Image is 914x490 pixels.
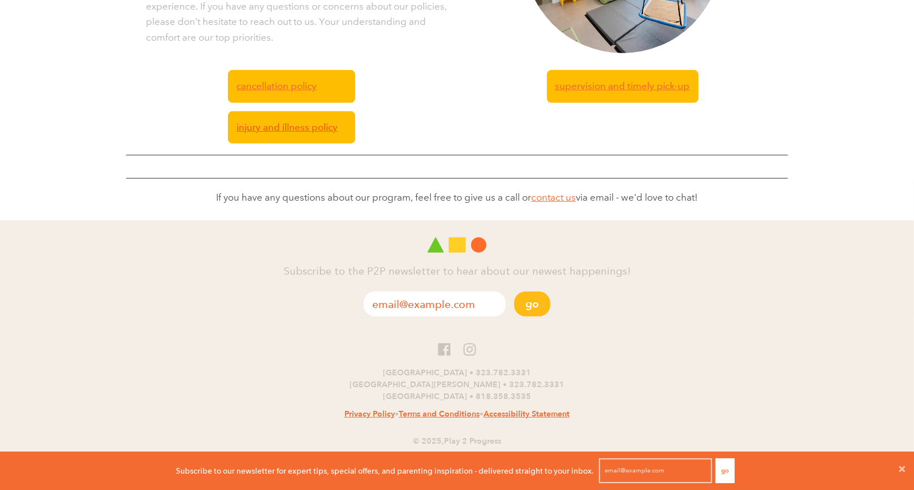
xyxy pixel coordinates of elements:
img: Play 2 Progress logo [428,237,486,253]
a: Privacy Policy [344,409,395,419]
button: Go [514,292,550,316]
a: Cancellation Policy [228,70,355,102]
input: email@example.com [364,292,506,316]
span: injury and illness policy [236,120,338,135]
a: Accessibility Statement [484,409,570,419]
a: injury and illness policy [228,111,355,144]
a: Supervision and timely pick-up [547,70,699,102]
span: Supervision and timely pick-up [555,79,690,94]
input: email@example.com [599,458,712,483]
p: Subscribe to our newsletter for expert tips, special offers, and parenting inspiration - delivere... [176,465,594,477]
button: Go [715,458,735,483]
a: contact us [531,192,576,203]
h4: Subscribe to the P2P newsletter to hear about our newest happenings! [123,264,791,281]
a: Play 2 Progress [444,436,501,446]
a: Terms and Conditions [399,409,480,419]
span: Cancellation Policy [236,79,317,94]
